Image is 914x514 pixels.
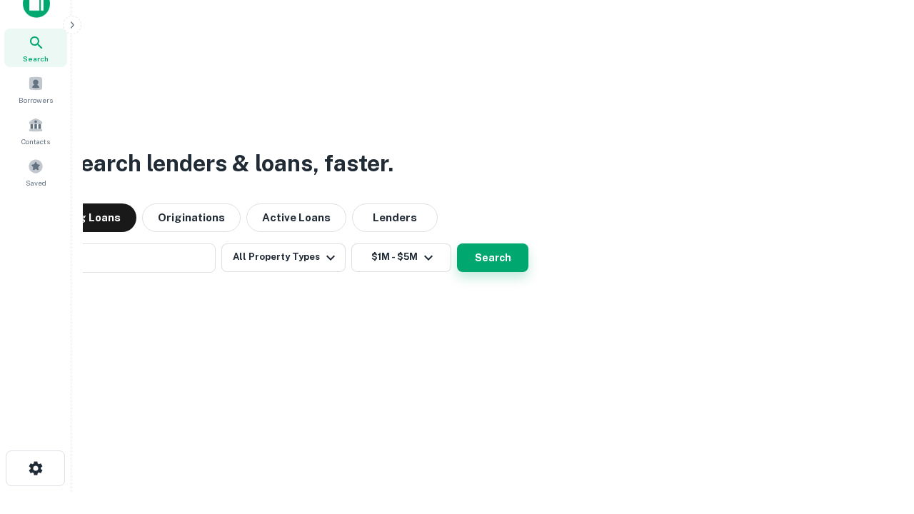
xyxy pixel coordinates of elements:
[4,111,67,150] a: Contacts
[4,29,67,67] a: Search
[23,53,49,64] span: Search
[19,94,53,106] span: Borrowers
[221,243,346,272] button: All Property Types
[352,203,438,232] button: Lenders
[21,136,50,147] span: Contacts
[142,203,241,232] button: Originations
[457,243,528,272] button: Search
[351,243,451,272] button: $1M - $5M
[4,70,67,109] a: Borrowers
[65,146,393,181] h3: Search lenders & loans, faster.
[246,203,346,232] button: Active Loans
[4,153,67,191] a: Saved
[26,177,46,188] span: Saved
[843,400,914,468] iframe: Chat Widget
